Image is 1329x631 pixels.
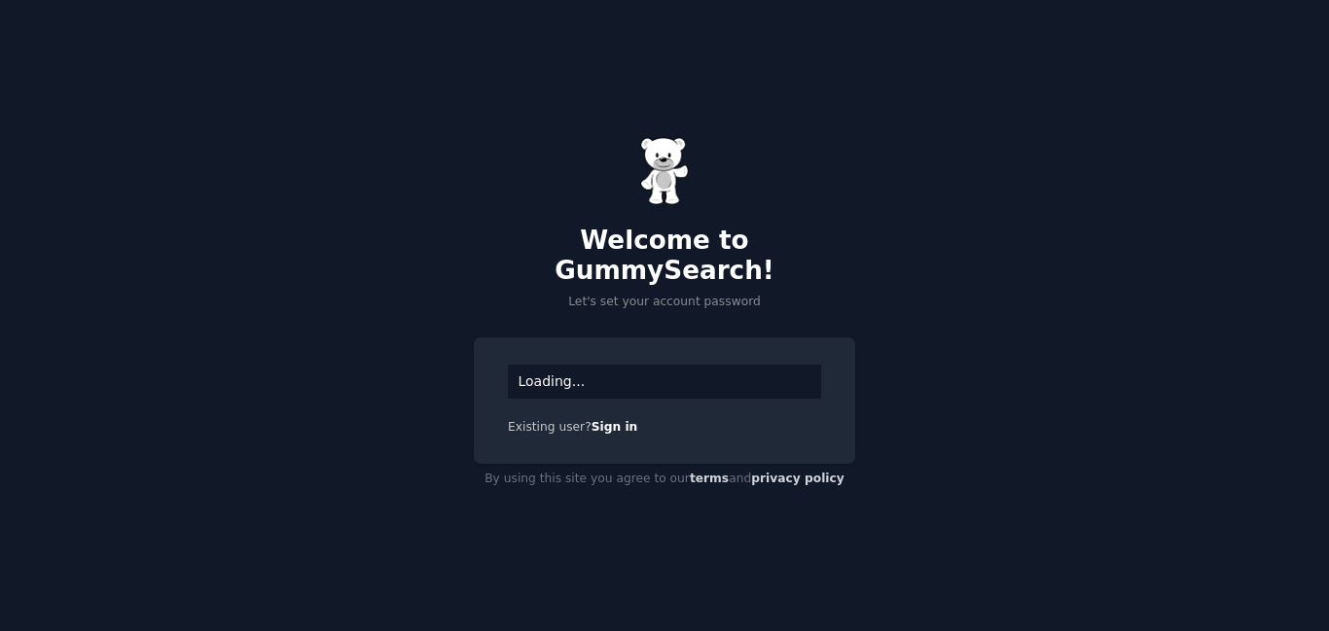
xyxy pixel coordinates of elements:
[474,226,855,287] h2: Welcome to GummySearch!
[690,472,729,485] a: terms
[508,420,592,434] span: Existing user?
[640,137,689,205] img: Gummy Bear
[474,294,855,311] p: Let's set your account password
[592,420,638,434] a: Sign in
[508,365,821,399] div: Loading...
[474,464,855,495] div: By using this site you agree to our and
[751,472,844,485] a: privacy policy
